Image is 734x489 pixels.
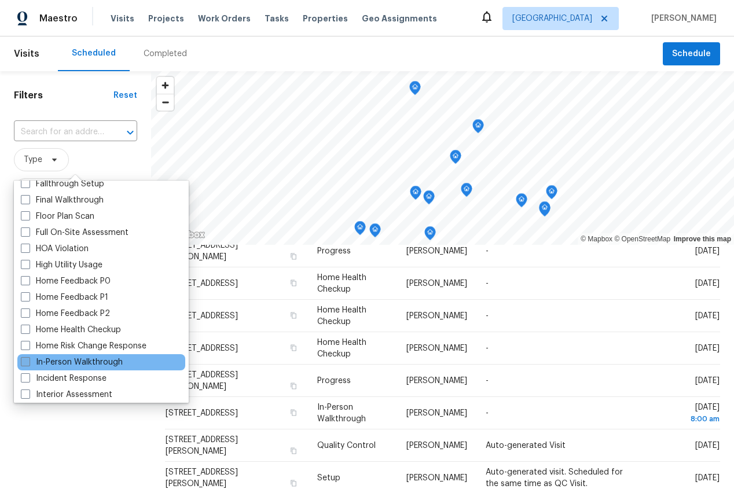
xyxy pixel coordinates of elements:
a: Mapbox [581,235,612,243]
span: Quality Control [317,442,376,450]
span: Progress [317,377,351,385]
label: Home Feedback P1 [21,292,108,303]
label: Floor Plan Scan [21,211,94,222]
button: Copy Address [288,251,299,262]
h1: Filters [14,90,113,101]
span: Auto-generated visit. Scheduled for the same time as QC Visit. [486,468,623,488]
label: Final Walkthrough [21,194,104,206]
span: [DATE] [695,280,720,288]
span: In-Person Walkthrough [317,403,366,423]
div: Map marker [472,119,484,137]
span: [STREET_ADDRESS] [166,280,238,288]
span: [DATE] [652,403,720,425]
span: Tasks [265,14,289,23]
span: [GEOGRAPHIC_DATA] [512,13,592,24]
div: Map marker [423,190,435,208]
span: [PERSON_NAME] [406,312,467,320]
span: [PERSON_NAME] [406,377,467,385]
div: Map marker [424,226,436,244]
label: Home Risk Change Response [21,340,146,352]
span: [STREET_ADDRESS][PERSON_NAME] [166,436,238,455]
label: HOA Violation [21,243,89,255]
div: Reset [113,90,137,101]
span: [STREET_ADDRESS] [166,409,238,417]
span: [STREET_ADDRESS] [166,344,238,352]
span: [DATE] [695,312,720,320]
label: Interior Assessment [21,389,112,400]
span: [PERSON_NAME] [406,280,467,288]
span: [DATE] [695,247,720,255]
div: Map marker [369,223,381,241]
label: Home Feedback P2 [21,308,110,319]
span: Properties [303,13,348,24]
span: [PERSON_NAME] [647,13,717,24]
div: Map marker [539,201,550,219]
label: Full On-Site Assessment [21,227,129,238]
span: Setup [317,474,340,482]
div: Completed [144,48,187,60]
span: [PERSON_NAME] [406,344,467,352]
a: Improve this map [674,235,731,243]
button: Copy Address [288,343,299,353]
span: Home Health Checkup [317,274,366,293]
span: Schedule [672,47,711,61]
span: [PERSON_NAME] [406,409,467,417]
button: Copy Address [288,478,299,488]
div: Map marker [461,183,472,201]
span: - [486,344,489,352]
div: Map marker [354,221,366,239]
span: Visits [111,13,134,24]
span: Work Orders [198,13,251,24]
label: In-Person Walkthrough [21,356,123,368]
span: - [486,312,489,320]
span: [PERSON_NAME] [406,442,467,450]
button: Copy Address [288,310,299,321]
button: Schedule [663,42,720,66]
div: Scheduled [72,47,116,59]
span: [DATE] [695,442,720,450]
a: OpenStreetMap [614,235,670,243]
span: [PERSON_NAME] [406,247,467,255]
span: Projects [148,13,184,24]
span: - [486,377,489,385]
button: Copy Address [288,278,299,288]
input: Search for an address... [14,123,105,141]
span: Visits [14,41,39,67]
div: Map marker [516,193,527,211]
span: - [486,247,489,255]
button: Zoom out [157,94,174,111]
span: Home Health Checkup [317,339,366,358]
span: [STREET_ADDRESS][PERSON_NAME] [166,371,238,391]
span: [DATE] [695,344,720,352]
span: Auto-generated Visit [486,442,566,450]
span: [STREET_ADDRESS][PERSON_NAME] [166,241,238,261]
button: Copy Address [288,407,299,418]
span: Maestro [39,13,78,24]
button: Open [122,124,138,141]
div: 8:00 am [652,413,720,425]
span: [STREET_ADDRESS][PERSON_NAME] [166,468,238,488]
span: Type [24,154,42,166]
label: Home Health Checkup [21,324,121,336]
span: Progress [317,247,351,255]
span: [PERSON_NAME] [406,474,467,482]
button: Copy Address [288,446,299,456]
span: - [486,409,489,417]
span: [STREET_ADDRESS] [166,312,238,320]
span: [DATE] [695,474,720,482]
label: Home Feedback P0 [21,275,111,287]
button: Zoom in [157,77,174,94]
button: Copy Address [288,381,299,391]
div: Map marker [450,150,461,168]
span: Home Health Checkup [317,306,366,326]
div: Map marker [546,185,557,203]
span: Geo Assignments [362,13,437,24]
label: Incident Response [21,373,107,384]
span: - [486,280,489,288]
label: High Utility Usage [21,259,102,271]
div: Map marker [409,81,421,99]
label: Fallthrough Setup [21,178,104,190]
div: Map marker [410,186,421,204]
